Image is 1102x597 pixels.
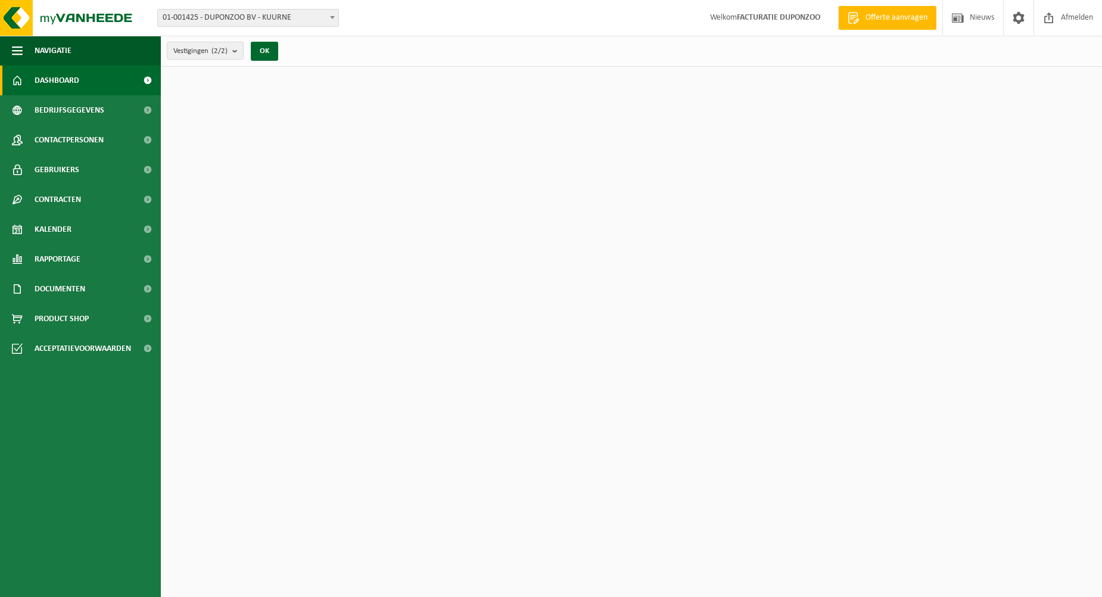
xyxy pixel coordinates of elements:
span: Acceptatievoorwaarden [35,334,131,363]
span: Gebruikers [35,155,79,185]
span: 01-001425 - DUPONZOO BV - KUURNE [157,9,339,27]
a: Offerte aanvragen [838,6,936,30]
button: Vestigingen(2/2) [167,42,244,60]
strong: FACTURATIE DUPONZOO [737,13,820,22]
count: (2/2) [211,47,228,55]
span: Product Shop [35,304,89,334]
span: Contactpersonen [35,125,104,155]
span: Vestigingen [173,42,228,60]
span: Documenten [35,274,85,304]
span: Navigatie [35,36,71,66]
span: Bedrijfsgegevens [35,95,104,125]
button: OK [251,42,278,61]
span: Rapportage [35,244,80,274]
span: 01-001425 - DUPONZOO BV - KUURNE [158,10,338,26]
span: Kalender [35,214,71,244]
span: Offerte aanvragen [863,12,930,24]
span: Contracten [35,185,81,214]
span: Dashboard [35,66,79,95]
